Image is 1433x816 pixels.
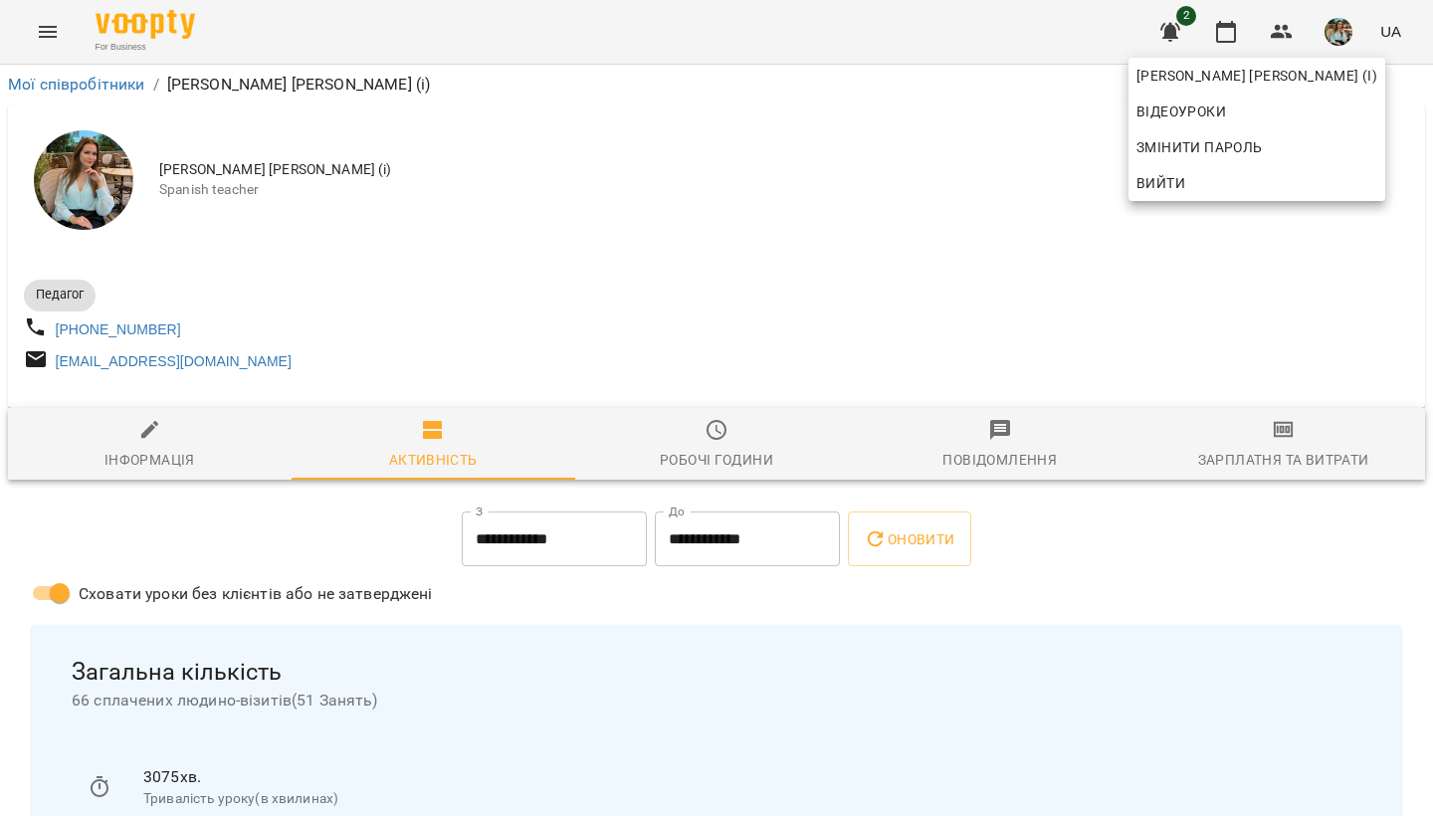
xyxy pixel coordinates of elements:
a: Змінити пароль [1128,129,1385,165]
span: [PERSON_NAME] [PERSON_NAME] (і) [1136,64,1377,88]
button: Вийти [1128,165,1385,201]
a: [PERSON_NAME] [PERSON_NAME] (і) [1128,58,1385,94]
a: Відеоуроки [1128,94,1234,129]
span: Відеоуроки [1136,100,1226,123]
span: Вийти [1136,171,1185,195]
span: Змінити пароль [1136,135,1377,159]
